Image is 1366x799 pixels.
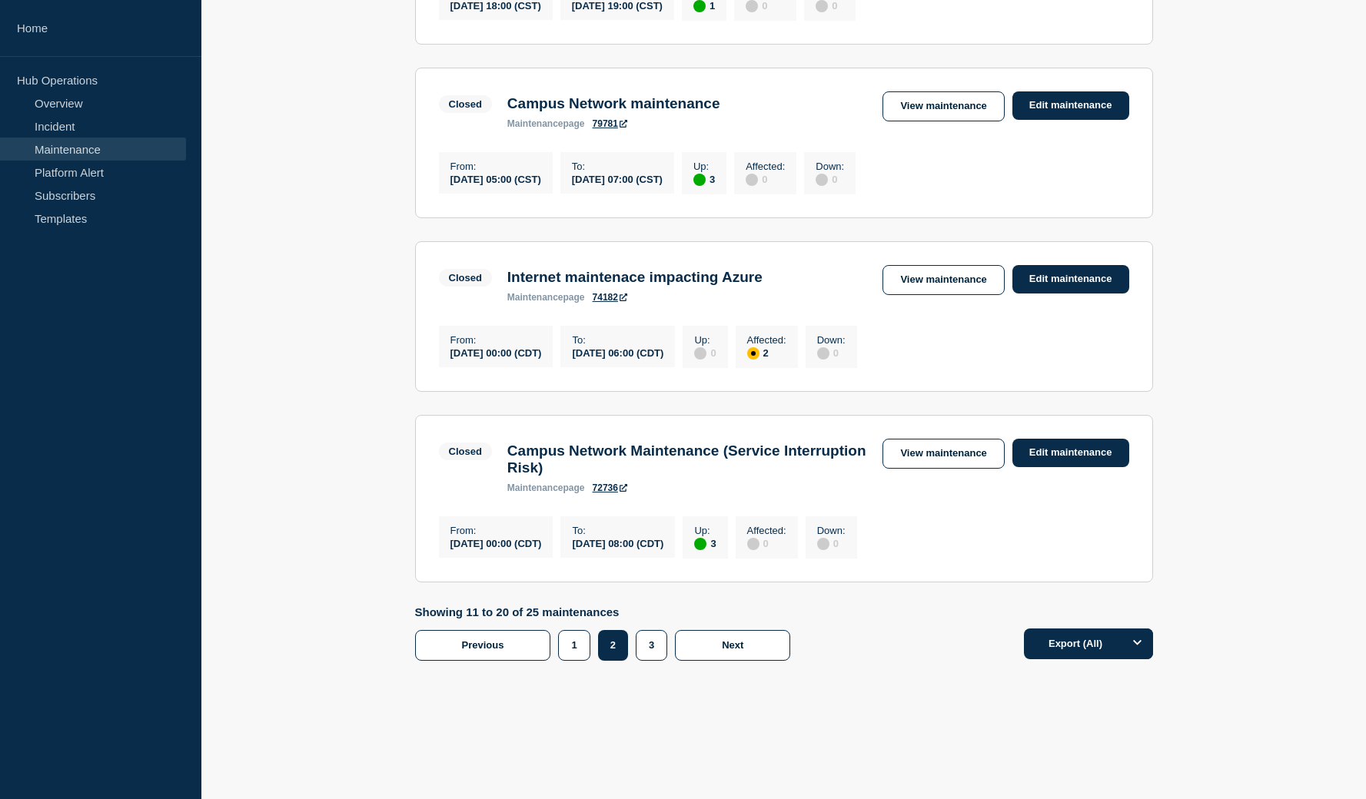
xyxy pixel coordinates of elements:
h3: Internet maintenace impacting Azure [507,269,763,286]
button: 2 [598,630,628,661]
a: Edit maintenance [1012,439,1129,467]
div: 2 [747,346,786,360]
p: Up : [694,334,716,346]
p: Down : [817,334,846,346]
div: 3 [694,536,716,550]
div: [DATE] 06:00 (CDT) [572,346,663,359]
button: Previous [415,630,551,661]
p: Down : [816,161,844,172]
div: 0 [816,172,844,186]
a: 72736 [593,482,627,493]
p: From : [450,525,542,536]
h3: Campus Network maintenance [507,95,720,112]
div: disabled [746,174,758,186]
div: disabled [816,174,828,186]
a: Edit maintenance [1012,265,1129,293]
div: 3 [693,172,715,186]
button: Next [675,630,790,661]
p: page [507,292,585,303]
a: 79781 [593,118,627,129]
p: Affected : [747,525,786,536]
div: disabled [817,538,829,550]
p: To : [572,334,663,346]
p: To : [572,525,663,536]
div: Closed [449,446,482,457]
div: disabled [747,538,759,550]
div: [DATE] 07:00 (CST) [572,172,663,185]
div: [DATE] 08:00 (CDT) [572,536,663,549]
div: up [693,174,706,186]
a: Edit maintenance [1012,91,1129,120]
div: affected [747,347,759,360]
div: 0 [817,346,846,360]
p: page [507,118,585,129]
a: 74182 [593,292,627,303]
p: To : [572,161,663,172]
div: [DATE] 00:00 (CDT) [450,346,542,359]
button: 3 [636,630,667,661]
div: [DATE] 00:00 (CDT) [450,536,542,549]
p: Up : [694,525,716,536]
a: View maintenance [882,265,1004,295]
a: View maintenance [882,91,1004,121]
div: Closed [449,98,482,110]
div: Closed [449,272,482,283]
p: Affected : [747,334,786,346]
div: 0 [746,172,785,186]
span: maintenance [507,482,563,493]
span: maintenance [507,118,563,129]
div: 0 [817,536,846,550]
div: [DATE] 05:00 (CST) [450,172,541,185]
p: From : [450,334,542,346]
div: disabled [694,347,706,360]
button: Export (All) [1024,628,1153,659]
span: Previous [462,639,504,651]
p: Down : [817,525,846,536]
div: 0 [694,346,716,360]
div: 0 [747,536,786,550]
p: From : [450,161,541,172]
button: 1 [558,630,590,661]
p: Up : [693,161,715,172]
span: Next [722,639,743,651]
h3: Campus Network Maintenance (Service Interruption Risk) [507,443,868,476]
div: disabled [817,347,829,360]
a: View maintenance [882,439,1004,469]
button: Options [1122,628,1153,659]
p: page [507,482,585,493]
div: up [694,538,706,550]
p: Affected : [746,161,785,172]
span: maintenance [507,292,563,303]
p: Showing 11 to 20 of 25 maintenances [415,605,799,618]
